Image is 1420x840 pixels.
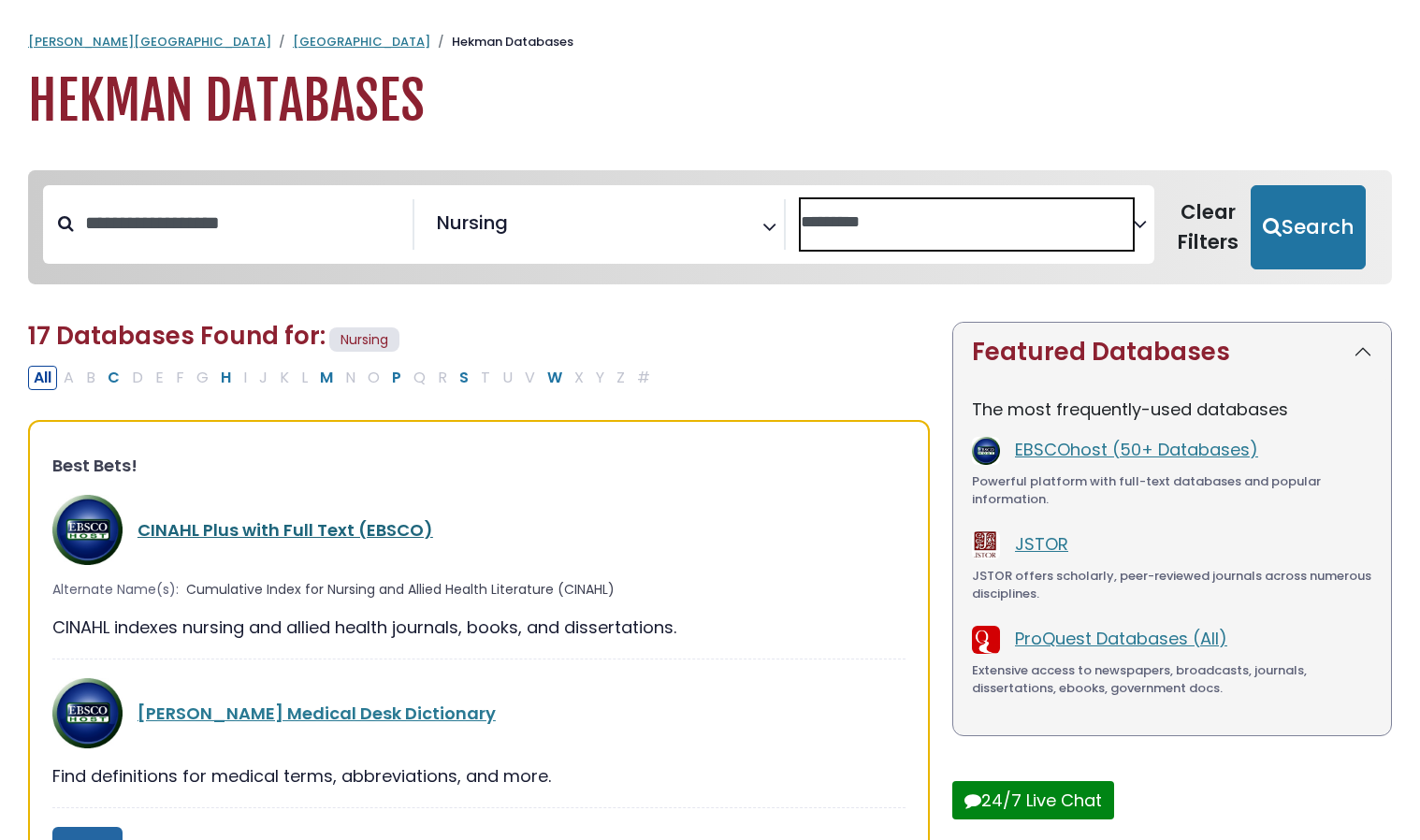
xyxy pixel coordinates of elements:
a: [PERSON_NAME] Medical Desk Dictionary [138,702,496,725]
button: Clear Filters [1166,185,1251,269]
div: Extensive access to newspapers, broadcasts, journals, dissertations, ebooks, government docs. [972,661,1372,698]
nav: breadcrumb [28,33,1392,51]
textarea: Search [512,219,525,239]
h3: Best Bets! [52,456,906,476]
button: Submit for Search Results [1251,185,1366,269]
li: Hekman Databases [430,33,573,51]
button: 24/7 Live Chat [952,781,1114,819]
input: Search database by title or keyword [74,208,413,239]
button: Filter Results S [454,366,474,390]
a: [GEOGRAPHIC_DATA] [293,33,430,51]
li: Nursing [429,209,508,237]
span: 17 Databases Found for: [28,319,326,353]
div: Find definitions for medical terms, abbreviations, and more. [52,763,906,789]
a: CINAHL Plus with Full Text (EBSCO) [138,518,433,542]
a: EBSCOhost (50+ Databases) [1015,438,1258,461]
textarea: Search [801,213,1134,233]
span: Nursing [329,327,399,353]
p: The most frequently-used databases [972,397,1372,422]
a: JSTOR [1015,532,1068,556]
div: Alpha-list to filter by first letter of database name [28,365,658,388]
h1: Hekman Databases [28,70,1392,133]
button: Filter Results H [215,366,237,390]
a: ProQuest Databases (All) [1015,627,1227,650]
button: Filter Results W [542,366,568,390]
button: Filter Results C [102,366,125,390]
nav: Search filters [28,170,1392,284]
div: JSTOR offers scholarly, peer-reviewed journals across numerous disciplines. [972,567,1372,603]
button: Filter Results P [386,366,407,390]
div: CINAHL indexes nursing and allied health journals, books, and dissertations. [52,615,906,640]
button: All [28,366,57,390]
span: Nursing [437,209,508,237]
button: Filter Results M [314,366,339,390]
div: Powerful platform with full-text databases and popular information. [972,472,1372,509]
button: Featured Databases [953,323,1391,382]
span: Cumulative Index for Nursing and Allied Health Literature (CINAHL) [186,580,615,600]
span: Alternate Name(s): [52,580,179,600]
a: [PERSON_NAME][GEOGRAPHIC_DATA] [28,33,271,51]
